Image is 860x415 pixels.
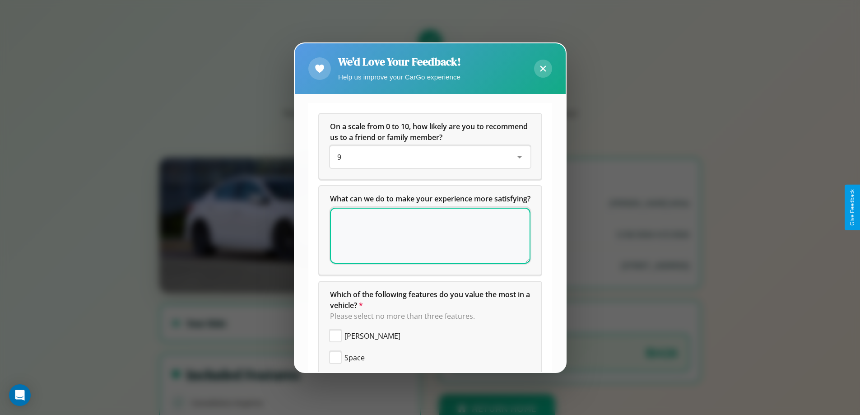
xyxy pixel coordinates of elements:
[338,71,461,83] p: Help us improve your CarGo experience
[330,146,530,168] div: On a scale from 0 to 10, how likely are you to recommend us to a friend or family member?
[330,311,475,321] span: Please select no more than three features.
[344,331,400,341] span: [PERSON_NAME]
[319,114,541,179] div: On a scale from 0 to 10, how likely are you to recommend us to a friend or family member?
[330,289,532,310] span: Which of the following features do you value the most in a vehicle?
[338,54,461,69] h2: We'd Love Your Feedback!
[330,121,530,143] h5: On a scale from 0 to 10, how likely are you to recommend us to a friend or family member?
[9,384,31,406] div: Open Intercom Messenger
[337,152,341,162] span: 9
[330,121,530,142] span: On a scale from 0 to 10, how likely are you to recommend us to a friend or family member?
[849,189,855,226] div: Give Feedback
[344,352,365,363] span: Space
[330,194,530,204] span: What can we do to make your experience more satisfying?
